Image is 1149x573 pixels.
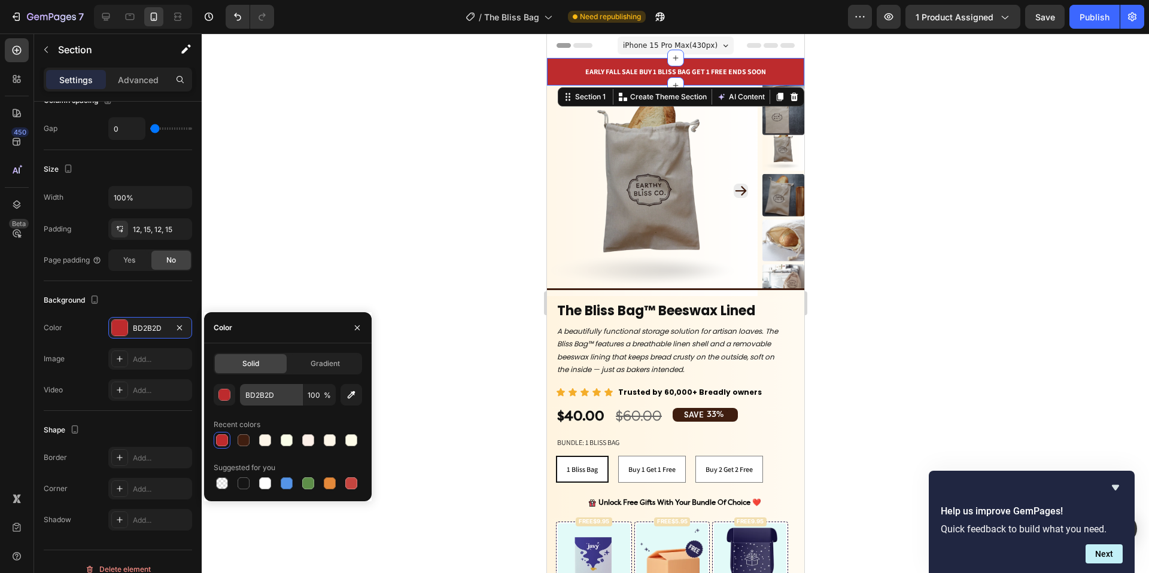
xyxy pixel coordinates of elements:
div: Page padding [44,255,102,266]
div: Border [44,452,67,463]
div: Size [44,161,75,178]
p: 7 [78,10,84,24]
div: Add... [133,354,189,365]
div: Gap [44,123,57,134]
span: 1 product assigned [916,11,993,23]
div: Publish [1080,11,1110,23]
div: Color [44,322,62,333]
input: Eg: FFFFFF [240,384,302,406]
div: Beta [9,219,29,228]
span: No [166,255,176,266]
p: Section [58,42,156,57]
span: Need republishing [580,11,641,22]
p: Settings [59,74,93,86]
div: Add... [133,515,189,526]
div: Undo/Redo [226,5,274,29]
p: Advanced [118,74,159,86]
div: Shape [44,422,82,438]
span: Save [1035,12,1055,22]
input: Auto [109,187,191,208]
div: Help us improve GemPages! [941,480,1123,563]
span: $5.95 [124,484,141,492]
h2: Help us improve GemPages! [941,504,1123,519]
div: Shadow [44,514,71,525]
span: / [479,11,482,23]
div: BD2B2D [133,323,168,334]
div: FREE [29,484,65,493]
div: Image [44,353,65,364]
div: Video [44,385,63,395]
button: Next question [1086,544,1123,563]
div: Add... [133,385,189,396]
div: 2 Bottles [111,535,139,545]
div: Suggested for you [214,462,275,473]
div: Color [214,322,232,333]
div: 3 Bottles [189,535,217,545]
span: Gradient [311,358,340,369]
div: Background [44,292,102,309]
span: $9.95 [46,484,62,492]
iframe: Design area [547,33,804,573]
div: FREE [107,484,144,493]
span: Solid [242,358,259,369]
p: Quick feedback to build what you need. [941,523,1123,535]
span: 9.95 [204,484,217,492]
div: Add... [133,453,189,464]
div: Padding [44,224,71,234]
div: Corner [44,483,68,494]
input: Auto [109,118,145,139]
button: Save [1025,5,1065,29]
span: Yes [123,255,135,266]
div: 450 [11,127,29,137]
button: 7 [5,5,89,29]
div: Add... [133,484,189,495]
button: Hide survey [1108,480,1123,495]
button: Publish [1069,5,1120,29]
button: 1 product assigned [905,5,1020,29]
span: % [324,390,331,401]
div: 1 Bottle [35,535,59,545]
span: The Bliss Bag [484,11,539,23]
div: 12, 15, 12, 15 [133,224,189,235]
div: Width [44,192,63,203]
div: Recent colors [214,419,260,430]
div: FREE [187,484,220,493]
